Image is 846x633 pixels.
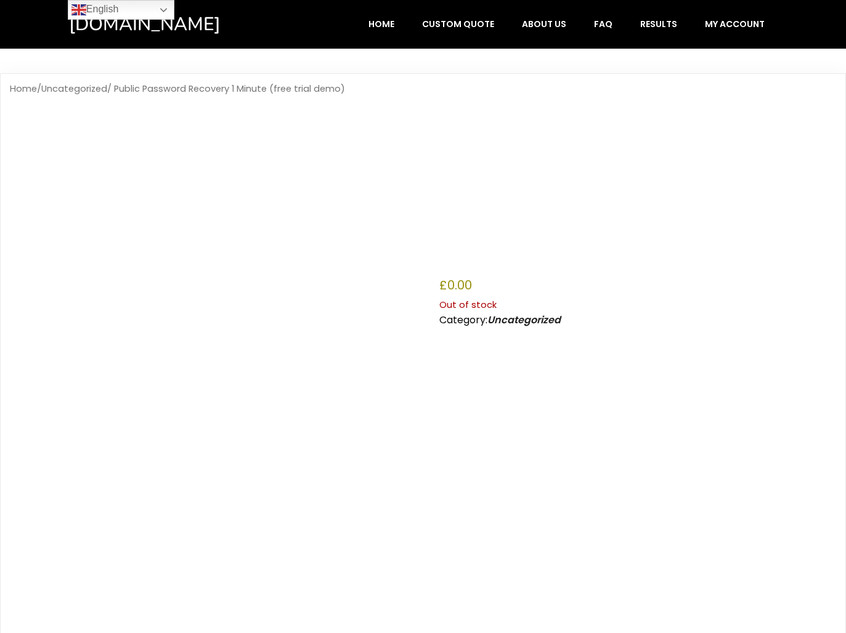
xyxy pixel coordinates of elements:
[522,18,566,30] span: About Us
[10,83,37,95] a: Home
[439,276,472,294] bdi: 0.00
[692,12,778,36] a: My account
[627,12,690,36] a: Results
[640,18,677,30] span: Results
[356,12,407,36] a: Home
[439,313,561,327] span: Category:
[705,18,765,30] span: My account
[509,12,579,36] a: About Us
[594,18,612,30] span: FAQ
[439,124,836,268] h1: Public Password Recovery 1 Minute (free trial demo)
[71,2,86,17] img: en
[581,12,625,36] a: FAQ
[41,83,107,95] a: Uncategorized
[368,18,394,30] span: Home
[69,12,273,36] a: [DOMAIN_NAME]
[422,18,494,30] span: Custom Quote
[409,12,507,36] a: Custom Quote
[439,276,447,294] span: £
[10,83,836,95] nav: Breadcrumb
[487,313,561,327] a: Uncategorized
[439,297,836,313] p: Out of stock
